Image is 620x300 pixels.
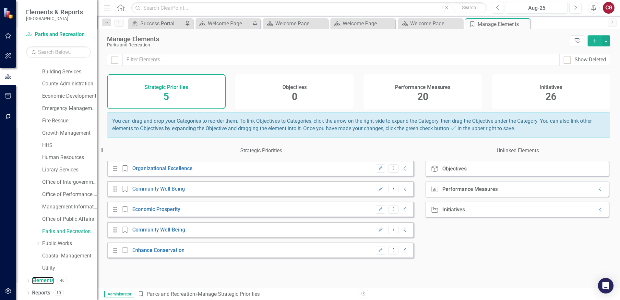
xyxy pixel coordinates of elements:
[132,206,180,212] a: Economic Prosperity
[506,2,568,14] button: Aug-25
[545,91,556,102] span: 26
[462,5,476,10] span: Search
[3,7,15,19] img: ClearPoint Strategy
[107,35,566,43] div: Manage Elements
[197,19,251,28] a: Welcome Page
[132,247,185,253] a: Enhance Conservation
[42,68,97,76] a: Building Services
[137,291,354,298] div: » Manage Strategic Priorities
[275,19,326,28] div: Welcome Page
[57,278,67,283] div: 46
[282,84,307,90] h4: Objectives
[497,147,539,155] div: Unlinked Elements
[42,252,97,260] a: Coastal Management
[410,19,461,28] div: Welcome Page
[132,227,185,233] a: Community Well-Being
[292,91,297,102] span: 0
[332,19,394,28] a: Welcome Page
[265,19,326,28] a: Welcome Page
[132,165,193,171] a: Organizational Excellence
[26,16,83,21] small: [GEOGRAPHIC_DATA]
[54,290,64,295] div: 10
[42,240,97,247] a: Public Works
[598,278,614,294] div: Open Intercom Messenger
[42,142,97,149] a: HHS
[42,265,97,272] a: Utility
[42,80,97,88] a: County Administration
[603,2,614,14] button: CG
[42,191,97,198] a: Office of Performance & Transparency
[42,216,97,223] a: Office of Public Affairs
[42,154,97,161] a: Human Resources
[442,207,465,213] div: Initiatives
[208,19,251,28] div: Welcome Page
[42,130,97,137] a: Growth Management
[26,31,91,38] a: Parks and Recreation
[32,289,50,297] a: Reports
[122,54,560,66] input: Filter Elements...
[32,277,54,284] a: Elements
[478,20,529,28] div: Manage Elements
[42,117,97,125] a: Fire Rescue
[130,19,183,28] a: Success Portal
[240,147,282,155] div: Strategic Priorities
[399,19,461,28] a: Welcome Page
[540,84,562,90] h4: Initiatives
[140,19,183,28] div: Success Portal
[163,91,169,102] span: 5
[442,186,498,192] div: Performance Measures
[104,291,134,297] span: Administrator
[26,46,91,58] input: Search Below...
[453,3,485,12] button: Search
[42,93,97,100] a: Economic Development
[395,84,450,90] h4: Performance Measures
[26,8,83,16] span: Elements & Reports
[42,179,97,186] a: Office of Intergovernmental Affairs
[145,84,188,90] h4: Strategic Priorities
[42,228,97,235] a: Parks and Recreation
[442,166,467,172] div: Objectives
[107,112,610,138] div: You can drag and drop your Categories to reorder them. To link Objectives to Categories, click th...
[42,166,97,174] a: Library Services
[508,4,566,12] div: Aug-25
[417,91,428,102] span: 20
[575,56,606,64] div: Show Deleted
[132,186,185,192] a: Community Well Being
[131,2,487,14] input: Search ClearPoint...
[343,19,394,28] div: Welcome Page
[107,43,566,47] div: Parks and Recreation
[147,291,195,297] a: Parks and Recreation
[42,203,97,211] a: Management Information Systems
[42,105,97,112] a: Emergency Management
